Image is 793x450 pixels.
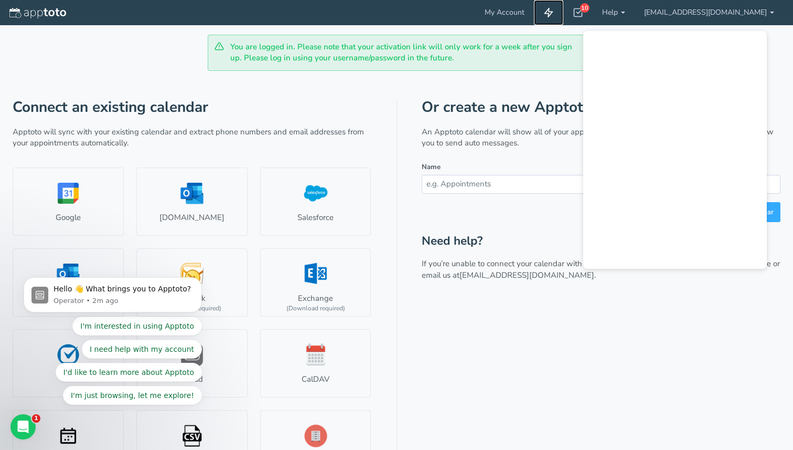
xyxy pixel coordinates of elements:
[208,35,585,71] div: You are logged in. Please note that your activation link will only work for a week after you sign...
[422,99,780,116] h1: Or create a new Apptoto calendar
[286,304,345,313] div: (Download required)
[580,3,590,13] div: 10
[13,248,124,317] a: Office 365
[422,175,780,193] input: e.g. Appointments
[13,168,124,236] a: Google
[8,268,218,411] iframe: Intercom notifications message
[136,168,248,236] a: [DOMAIN_NAME]
[260,329,371,397] a: CalDAV
[136,248,248,317] a: Outlook
[260,168,371,236] a: Salesforce
[32,414,40,423] span: 1
[422,258,780,281] p: If you’re unable to connect your calendar with one of the available options, visit our page or em...
[422,127,780,149] p: An Apptoto calendar will show all of your appointments that you enter manually and will also allo...
[459,270,596,280] a: [EMAIL_ADDRESS][DOMAIN_NAME].
[260,248,371,317] a: Exchange
[10,414,36,439] iframe: Intercom live chat
[13,127,371,149] p: Apptoto will sync with your existing calendar and extract phone numbers and email addresses from ...
[9,8,66,18] img: logo-apptoto--white.svg
[422,162,441,172] label: Name
[13,99,371,116] h1: Connect an existing calendar
[422,235,780,248] h2: Need help?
